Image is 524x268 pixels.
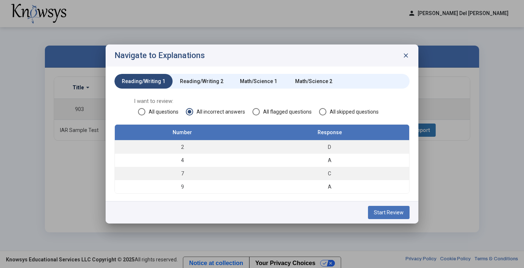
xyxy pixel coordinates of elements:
span: All skipped questions [326,108,379,115]
h2: Navigate to Explanations [114,51,205,60]
span: close [402,52,410,59]
td: 7 [115,167,250,180]
th: Response [250,125,409,140]
td: 9 [115,180,250,193]
span: All questions [145,108,178,115]
div: A [254,157,406,164]
button: Start Review [368,206,410,219]
span: I want to review: [134,97,390,105]
div: Reading/Writing 2 [180,78,223,85]
span: All flagged questions [260,108,312,115]
span: Start Review [374,210,404,215]
td: 4 [115,154,250,167]
div: C [254,170,406,177]
div: D [254,143,406,151]
div: Math/Science 1 [240,78,277,85]
div: Reading/Writing 1 [122,78,165,85]
div: A [254,183,406,190]
td: 2 [115,140,250,154]
span: All incorrect answers [193,108,245,115]
th: Number [115,125,250,140]
div: Math/Science 2 [295,78,332,85]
